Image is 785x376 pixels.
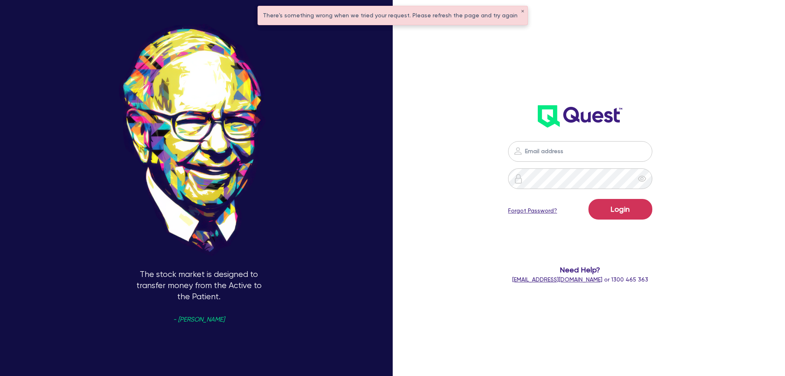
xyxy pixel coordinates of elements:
a: Forgot Password? [508,206,557,215]
img: wH2k97JdezQIQAAAABJRU5ErkJggg== [538,105,622,128]
img: icon-password [513,174,523,184]
input: Email address [508,141,652,162]
img: icon-password [513,146,523,156]
span: Need Help? [475,264,686,275]
button: ✕ [521,9,524,14]
button: Login [588,199,652,220]
span: eye [638,175,646,183]
div: There's something wrong when we tried your request. Please refresh the page and try again [258,6,527,25]
a: [EMAIL_ADDRESS][DOMAIN_NAME] [512,276,602,283]
span: - [PERSON_NAME] [173,317,225,323]
span: or 1300 465 363 [512,276,648,283]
